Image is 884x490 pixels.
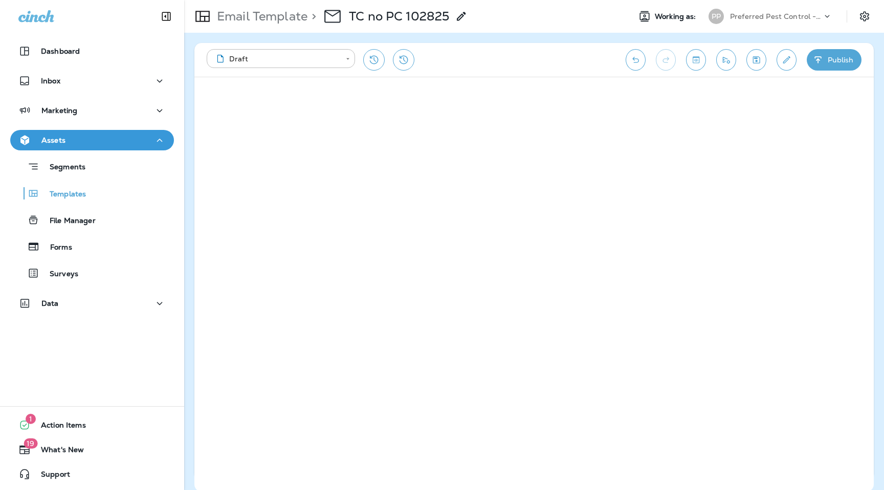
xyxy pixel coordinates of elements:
button: Support [10,464,174,484]
span: Support [31,470,70,482]
button: Inbox [10,71,174,91]
button: Edit details [777,49,797,71]
p: Preferred Pest Control - Palmetto [730,12,822,20]
div: PP [709,9,724,24]
button: Forms [10,236,174,257]
button: 1Action Items [10,415,174,435]
span: 1 [26,414,36,424]
button: Restore from previous version [363,49,385,71]
button: File Manager [10,209,174,231]
p: TC no PC 102825 [349,9,449,24]
p: Email Template [213,9,307,24]
p: Surveys [39,270,78,279]
p: Data [41,299,59,307]
span: 19 [24,438,37,449]
p: Forms [40,243,72,253]
button: Save [746,49,766,71]
button: Collapse Sidebar [152,6,181,27]
p: Marketing [41,106,77,115]
button: Publish [807,49,861,71]
button: 19What's New [10,439,174,460]
span: Working as: [655,12,698,21]
button: Templates [10,183,174,204]
p: Segments [39,163,85,173]
p: Inbox [41,77,60,85]
p: Assets [41,136,65,144]
button: Segments [10,155,174,177]
button: View Changelog [393,49,414,71]
button: Assets [10,130,174,150]
button: Send test email [716,49,736,71]
p: Dashboard [41,47,80,55]
div: Draft [214,54,339,64]
button: Settings [855,7,874,26]
button: Surveys [10,262,174,284]
button: Undo [626,49,646,71]
span: Action Items [31,421,86,433]
p: > [307,9,316,24]
p: Templates [39,190,86,199]
button: Dashboard [10,41,174,61]
button: Marketing [10,100,174,121]
button: Data [10,293,174,314]
button: Toggle preview [686,49,706,71]
p: File Manager [39,216,96,226]
span: What's New [31,446,84,458]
